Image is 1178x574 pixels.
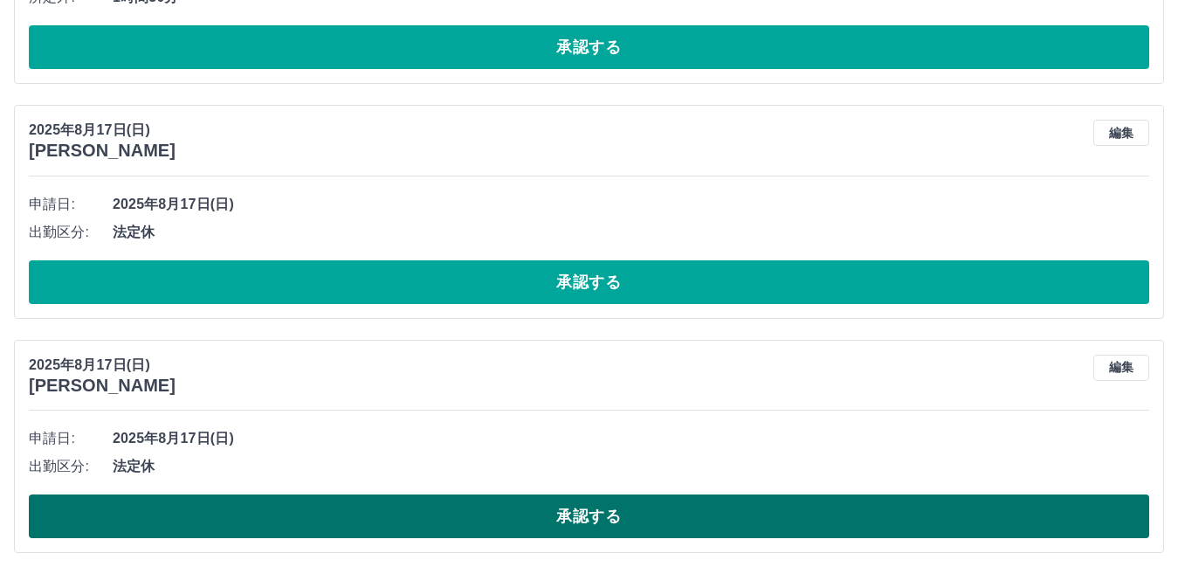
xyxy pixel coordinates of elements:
[113,222,1149,243] span: 法定休
[113,194,1149,215] span: 2025年8月17日(日)
[29,141,176,161] h3: [PERSON_NAME]
[29,494,1149,538] button: 承認する
[29,456,113,477] span: 出勤区分:
[113,428,1149,449] span: 2025年8月17日(日)
[113,456,1149,477] span: 法定休
[29,25,1149,69] button: 承認する
[29,355,176,376] p: 2025年8月17日(日)
[29,120,176,141] p: 2025年8月17日(日)
[1093,120,1149,146] button: 編集
[1093,355,1149,381] button: 編集
[29,260,1149,304] button: 承認する
[29,376,176,396] h3: [PERSON_NAME]
[29,194,113,215] span: 申請日:
[29,428,113,449] span: 申請日:
[29,222,113,243] span: 出勤区分:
